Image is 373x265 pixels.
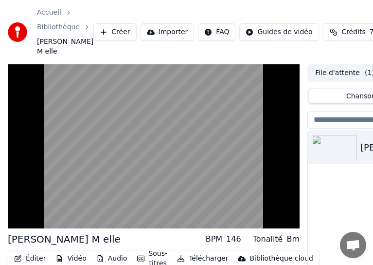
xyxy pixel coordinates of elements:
button: Créer [93,23,136,41]
div: Bm [286,233,300,245]
span: [PERSON_NAME] M elle [37,37,93,57]
button: Guides de vidéo [239,23,319,41]
a: Bibliothèque [37,22,80,32]
button: FAQ [198,23,235,41]
div: Tonalité [253,233,283,245]
img: youka [8,22,27,42]
a: Accueil [37,8,61,18]
button: Importer [141,23,195,41]
div: BPM [206,233,222,245]
div: 146 [226,233,241,245]
span: Crédits [341,27,365,37]
div: [PERSON_NAME] M elle [8,232,121,246]
a: Ouvrir le chat [340,232,366,258]
div: Bibliothèque cloud [249,254,313,264]
nav: breadcrumb [37,8,93,57]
